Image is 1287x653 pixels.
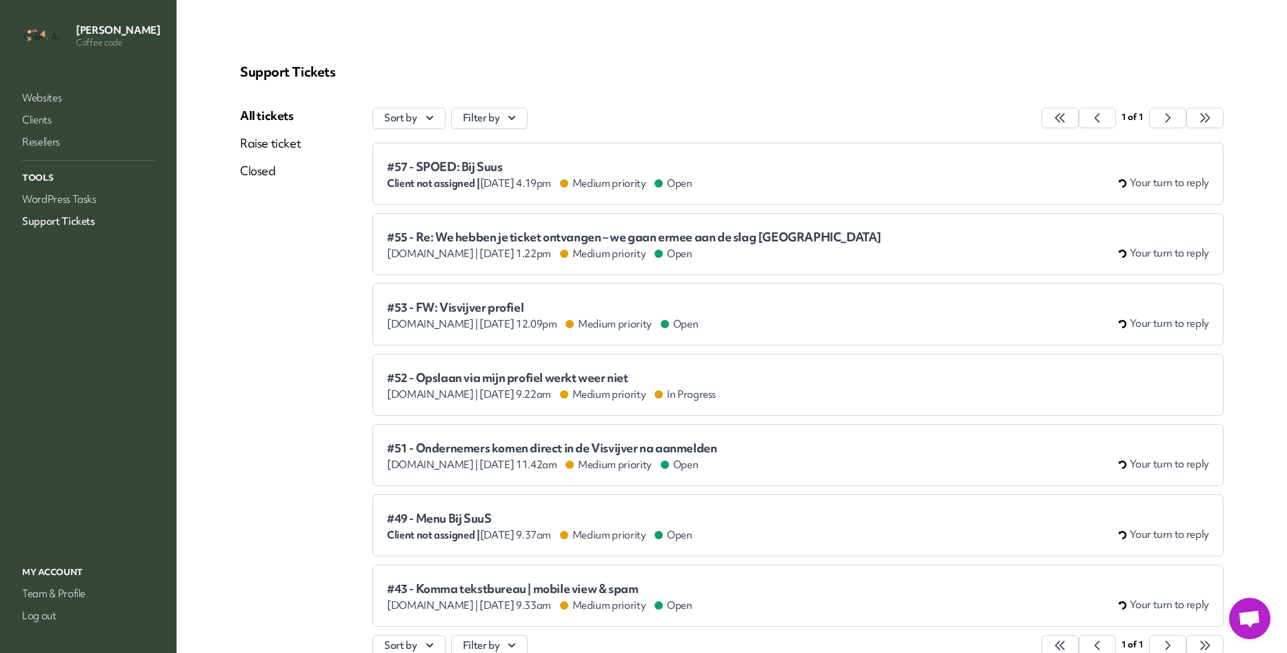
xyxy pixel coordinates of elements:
[1130,457,1209,472] span: Your turn to reply
[1130,598,1209,612] span: Your turn to reply
[372,108,446,129] button: Sort by
[372,283,1224,345] a: #53 - FW: Visvijver profiel [DOMAIN_NAME] | [DATE] 12.09pm Medium priority Open Your turn to reply
[19,212,157,231] a: Support Tickets
[387,512,692,525] span: #49 - Menu Bij SuuS
[372,354,1224,416] a: #52 - Opslaan via mijn profiel werkt weer niet [DOMAIN_NAME] | [DATE] 9.22am Medium priority In P...
[387,599,478,612] span: [DOMAIN_NAME] |
[387,247,478,261] span: [DOMAIN_NAME] |
[656,599,692,612] span: Open
[387,230,881,244] span: #55 - Re: We hebben je ticket ontvangen – we gaan ermee aan de slag [GEOGRAPHIC_DATA]
[19,584,157,603] a: Team & Profile
[561,388,646,401] span: Medium priority
[387,317,478,331] span: [DOMAIN_NAME] |
[19,563,157,581] p: My Account
[387,177,692,190] div: [DATE] 4.19pm
[19,606,157,625] a: Log out
[387,528,480,542] span: Client not assigned |
[1229,598,1270,639] a: Open de chat
[387,582,692,596] span: #43 - Komma tekstbureau | mobile view & spam
[19,88,157,108] a: Websites
[76,23,160,37] p: [PERSON_NAME]
[387,388,716,401] div: [DATE] 9.22am
[19,132,157,152] a: Resellers
[240,108,301,124] a: All tickets
[387,301,698,314] span: #53 - FW: Visvijver profiel
[387,528,692,542] div: [DATE] 9.37am
[19,110,157,130] a: Clients
[567,458,652,472] span: Medium priority
[387,247,881,261] div: [DATE] 1.22pm
[656,247,692,261] span: Open
[1121,111,1143,123] span: 1 of 1
[387,317,698,331] div: [DATE] 12.09pm
[387,458,478,472] span: [DOMAIN_NAME] |
[1130,246,1209,261] span: Your turn to reply
[662,458,699,472] span: Open
[387,371,716,385] span: #52 - Opslaan via mijn profiel werkt weer niet
[387,599,692,612] div: [DATE] 9.33am
[19,190,157,209] a: WordPress Tasks
[656,528,692,542] span: Open
[567,317,652,331] span: Medium priority
[19,169,157,187] p: Tools
[561,528,646,542] span: Medium priority
[372,565,1224,627] a: #43 - Komma tekstbureau | mobile view & spam [DOMAIN_NAME] | [DATE] 9.33am Medium priority Open Y...
[656,388,716,401] span: In Progress
[387,458,717,472] div: [DATE] 11.42am
[662,317,699,331] span: Open
[387,441,717,455] span: #51 - Ondernemers komen direct in de Visvijver na aanmelden
[1130,317,1209,331] span: Your turn to reply
[1121,639,1143,650] span: 1 of 1
[372,424,1224,486] a: #51 - Ondernemers komen direct in de Visvijver na aanmelden [DOMAIN_NAME] | [DATE] 11.42am Medium...
[387,160,692,174] span: #57 - SPOED: Bij Suus
[372,143,1224,205] a: #57 - SPOED: Bij Suus Client not assigned |[DATE] 4.19pm Medium priority Open Your turn to reply
[561,599,646,612] span: Medium priority
[372,494,1224,556] a: #49 - Menu Bij SuuS Client not assigned |[DATE] 9.37am Medium priority Open Your turn to reply
[240,163,301,179] a: Closed
[451,108,528,129] button: Filter by
[561,177,646,190] span: Medium priority
[1130,528,1209,542] span: Your turn to reply
[387,388,478,401] span: [DOMAIN_NAME] |
[240,135,301,152] a: Raise ticket
[561,247,646,261] span: Medium priority
[656,177,692,190] span: Open
[387,177,480,190] span: Client not assigned |
[372,213,1224,275] a: #55 - Re: We hebben je ticket ontvangen – we gaan ermee aan de slag [GEOGRAPHIC_DATA] [DOMAIN_NAM...
[76,37,160,48] p: Coffee code
[240,63,1224,80] p: Support Tickets
[1130,176,1209,190] span: Your turn to reply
